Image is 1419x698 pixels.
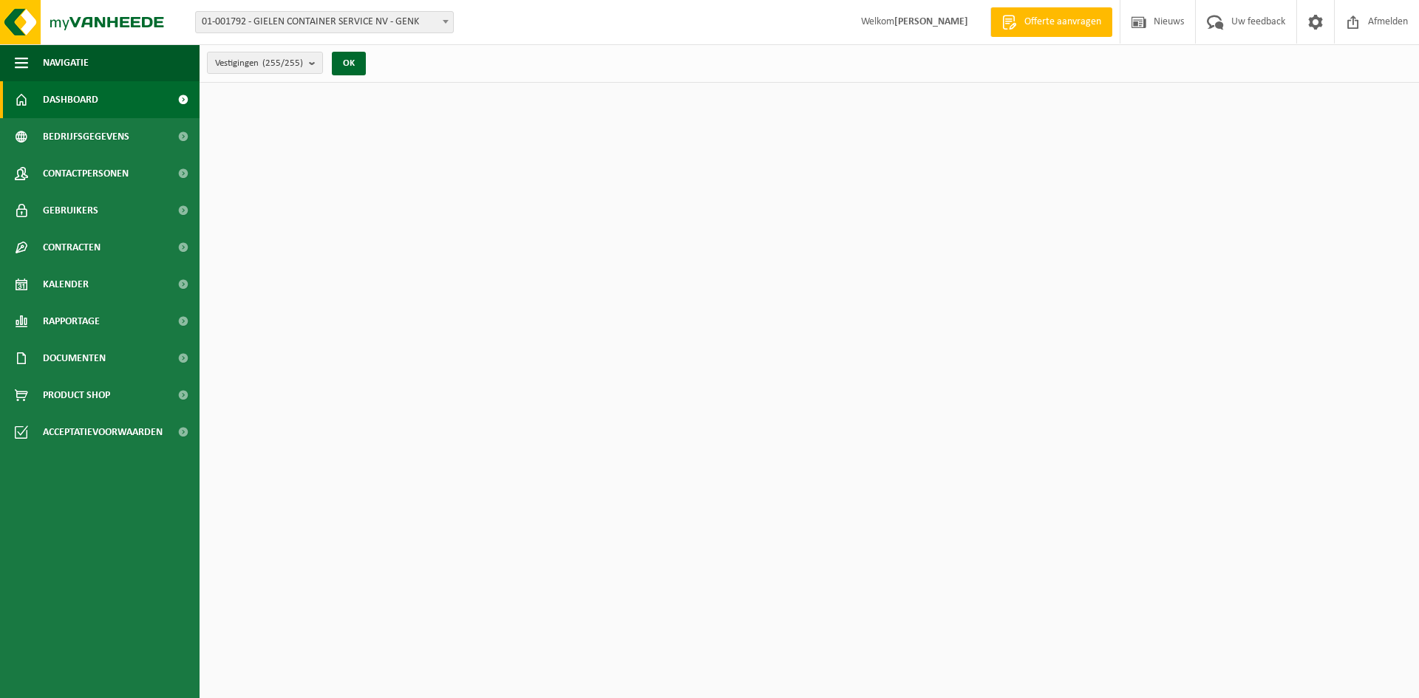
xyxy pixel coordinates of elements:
span: Contactpersonen [43,155,129,192]
button: Vestigingen(255/255) [207,52,323,74]
a: Offerte aanvragen [990,7,1112,37]
span: Kalender [43,266,89,303]
span: Vestigingen [215,52,303,75]
span: Dashboard [43,81,98,118]
span: Product Shop [43,377,110,414]
span: Gebruikers [43,192,98,229]
span: Rapportage [43,303,100,340]
span: Documenten [43,340,106,377]
count: (255/255) [262,58,303,68]
button: OK [332,52,366,75]
span: Contracten [43,229,101,266]
span: 01-001792 - GIELEN CONTAINER SERVICE NV - GENK [195,11,454,33]
strong: [PERSON_NAME] [894,16,968,27]
span: Offerte aanvragen [1021,15,1105,30]
span: Navigatie [43,44,89,81]
span: Bedrijfsgegevens [43,118,129,155]
span: 01-001792 - GIELEN CONTAINER SERVICE NV - GENK [196,12,453,32]
span: Acceptatievoorwaarden [43,414,163,451]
